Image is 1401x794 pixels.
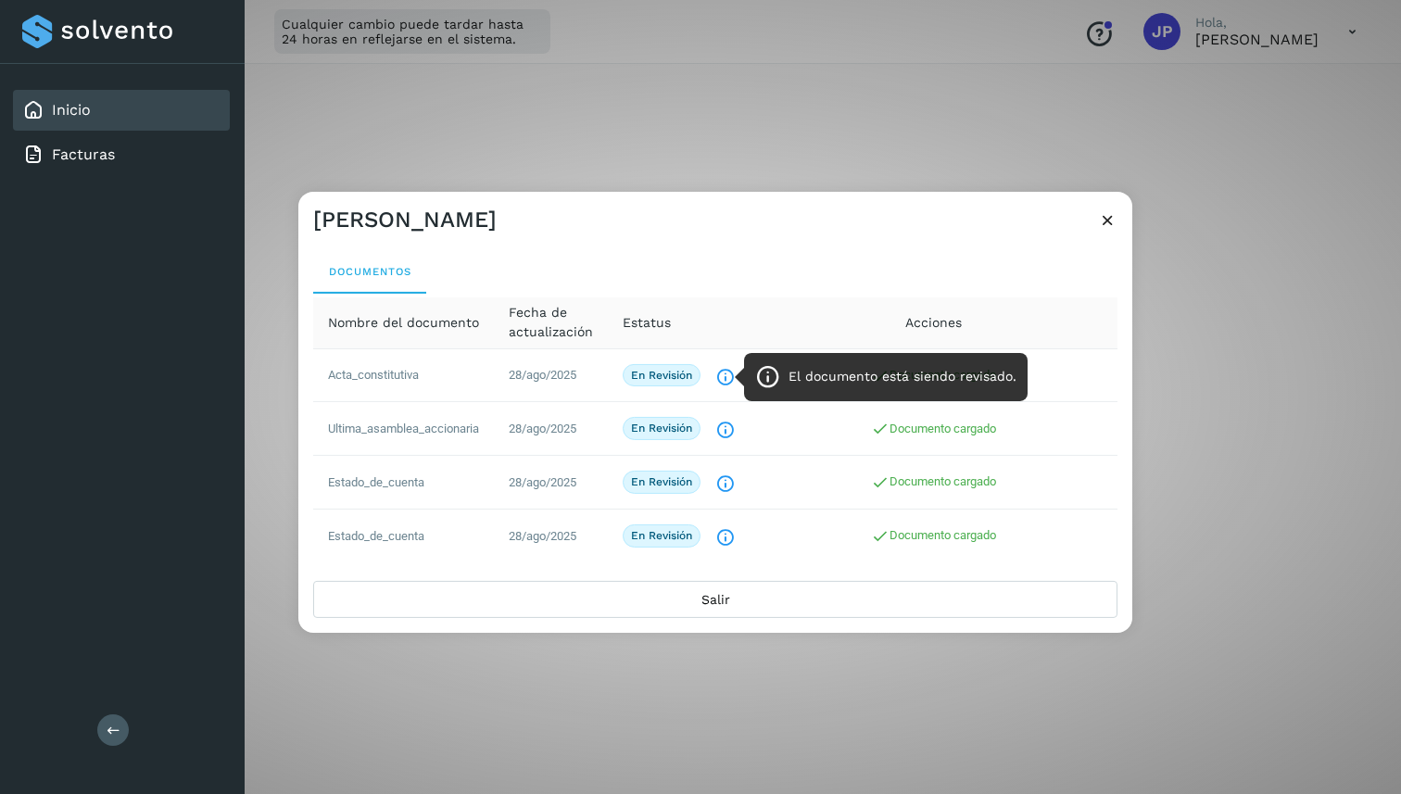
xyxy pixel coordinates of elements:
p: En revisión [631,422,692,435]
span: Estatus [623,312,671,332]
p: En revisión [631,475,692,488]
span: Documento cargado [871,474,996,488]
div: Inicio [13,90,230,131]
span: Documentos [328,264,411,277]
button: Salir [313,581,1117,618]
a: Inicio [52,101,91,119]
span: 28/ago/2025 [509,528,576,542]
div: Facturas [13,134,230,175]
p: En revisión [631,369,692,382]
span: Documento cargado [871,421,996,435]
span: Acta_constitutiva [328,368,419,382]
span: 28/ago/2025 [509,368,576,382]
span: Acciones [905,312,962,332]
span: Fecha de actualización [509,303,593,342]
span: Nombre del documento [328,312,479,332]
span: Estado_de_cuenta [328,475,424,489]
span: 28/ago/2025 [509,422,576,435]
span: Ultima_asamblea_accionaria [328,422,479,435]
a: Facturas [52,145,115,163]
p: En revisión [631,529,692,542]
h3: [PERSON_NAME] [313,206,497,233]
span: Documento cargado [871,528,996,542]
span: Estado_de_cuenta [328,528,424,542]
p: El documento está siendo revisado. [789,369,1016,384]
span: 28/ago/2025 [509,475,576,489]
